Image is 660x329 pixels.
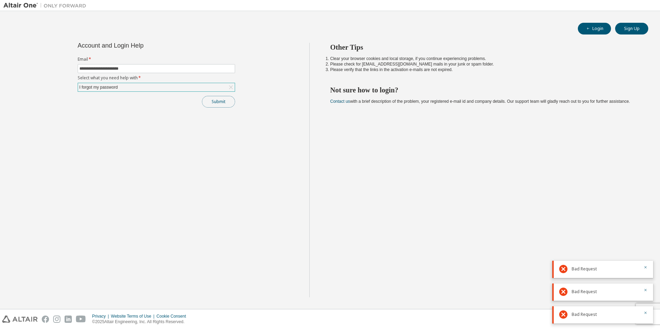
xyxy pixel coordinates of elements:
span: Bad Request [572,266,597,272]
label: Select what you need help with [78,75,235,81]
img: instagram.svg [53,316,60,323]
span: Bad Request [572,289,597,295]
div: Privacy [92,313,111,319]
span: with a brief description of the problem, your registered e-mail id and company details. Our suppo... [330,99,630,104]
p: © 2025 Altair Engineering, Inc. All Rights Reserved. [92,319,190,325]
label: Email [78,57,235,62]
div: Cookie Consent [156,313,190,319]
img: facebook.svg [42,316,49,323]
img: altair_logo.svg [2,316,38,323]
li: Please check for [EMAIL_ADDRESS][DOMAIN_NAME] mails in your junk or spam folder. [330,61,636,67]
img: youtube.svg [76,316,86,323]
li: Please verify that the links in the activation e-mails are not expired. [330,67,636,72]
li: Clear your browser cookies and local storage, if you continue experiencing problems. [330,56,636,61]
button: Sign Up [615,23,648,34]
div: Account and Login Help [78,43,204,48]
button: Submit [202,96,235,108]
h2: Other Tips [330,43,636,52]
div: I forgot my password [78,83,235,91]
div: Website Terms of Use [111,313,156,319]
button: Login [578,23,611,34]
span: Bad Request [572,312,597,317]
h2: Not sure how to login? [330,86,636,94]
img: Altair One [3,2,90,9]
img: linkedin.svg [65,316,72,323]
a: Contact us [330,99,350,104]
div: I forgot my password [78,83,119,91]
